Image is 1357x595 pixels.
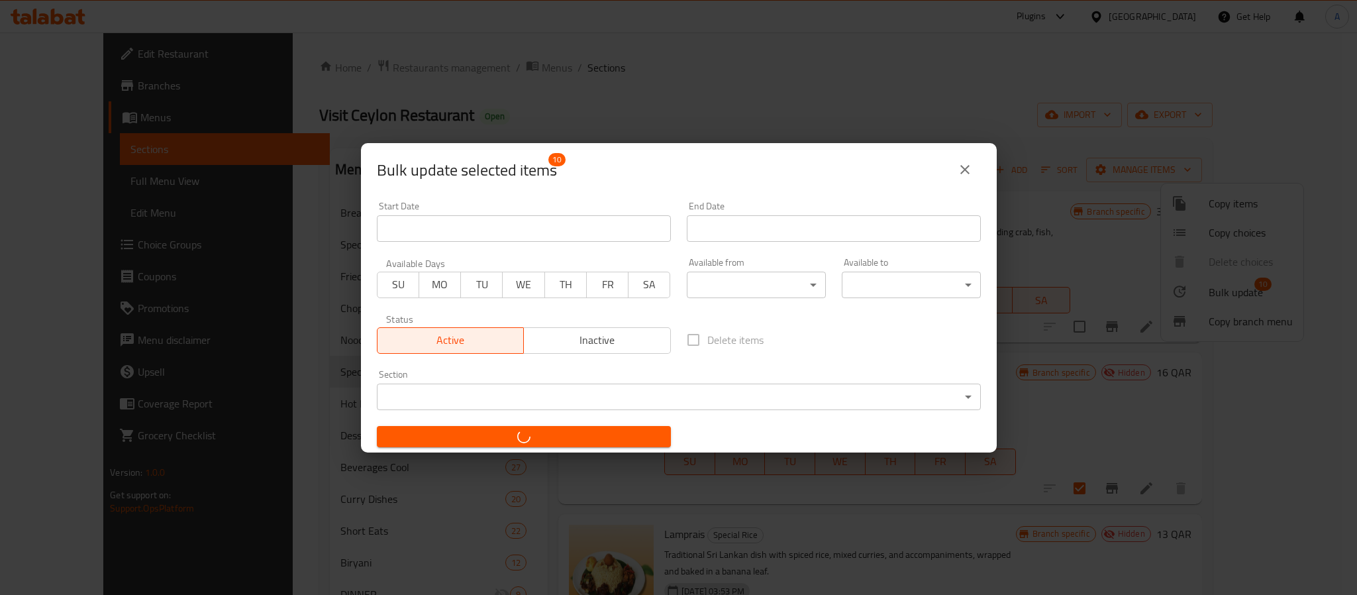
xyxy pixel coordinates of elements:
[628,272,670,298] button: SA
[377,384,981,410] div: ​
[592,275,623,294] span: FR
[586,272,628,298] button: FR
[508,275,539,294] span: WE
[707,332,764,348] span: Delete items
[949,154,981,186] button: close
[377,272,419,298] button: SU
[466,275,497,294] span: TU
[377,327,525,354] button: Active
[419,272,461,298] button: MO
[425,275,456,294] span: MO
[460,272,503,298] button: TU
[377,160,557,181] span: Selected items count
[634,275,665,294] span: SA
[687,272,826,298] div: ​
[529,331,666,350] span: Inactive
[383,331,519,350] span: Active
[383,275,414,294] span: SU
[842,272,981,298] div: ​
[523,327,671,354] button: Inactive
[502,272,544,298] button: WE
[550,275,581,294] span: TH
[544,272,587,298] button: TH
[548,153,566,166] span: 10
